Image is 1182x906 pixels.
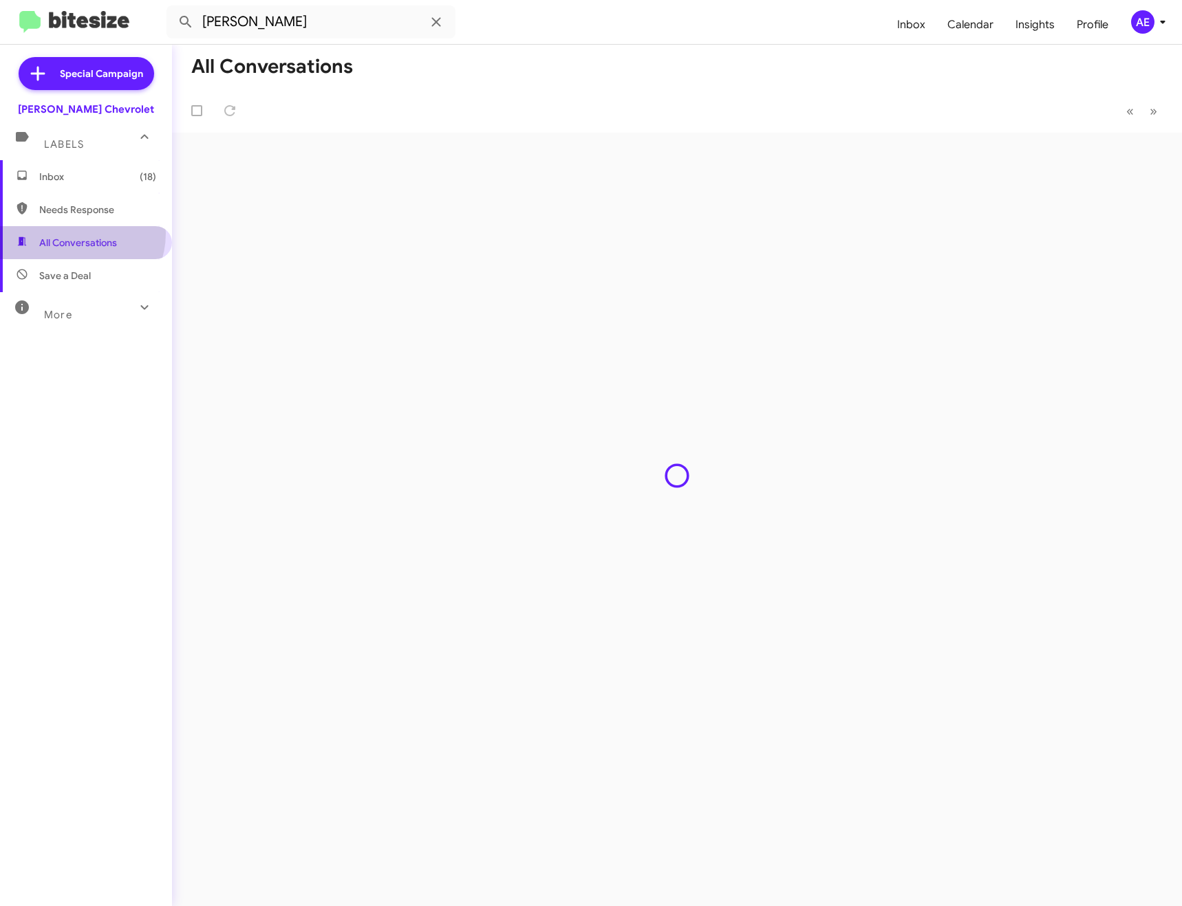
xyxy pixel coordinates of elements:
[1118,97,1142,125] button: Previous
[140,170,156,184] span: (18)
[60,67,143,80] span: Special Campaign
[39,203,156,217] span: Needs Response
[1131,10,1154,34] div: AE
[39,170,156,184] span: Inbox
[1119,10,1167,34] button: AE
[39,269,91,283] span: Save a Deal
[1126,102,1134,120] span: «
[191,56,353,78] h1: All Conversations
[1066,5,1119,45] a: Profile
[1004,5,1066,45] a: Insights
[1150,102,1157,120] span: »
[936,5,1004,45] a: Calendar
[44,138,84,151] span: Labels
[19,57,154,90] a: Special Campaign
[44,309,72,321] span: More
[166,5,455,38] input: Search
[886,5,936,45] a: Inbox
[18,102,154,116] div: [PERSON_NAME] Chevrolet
[39,236,117,250] span: All Conversations
[1119,97,1165,125] nav: Page navigation example
[1141,97,1165,125] button: Next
